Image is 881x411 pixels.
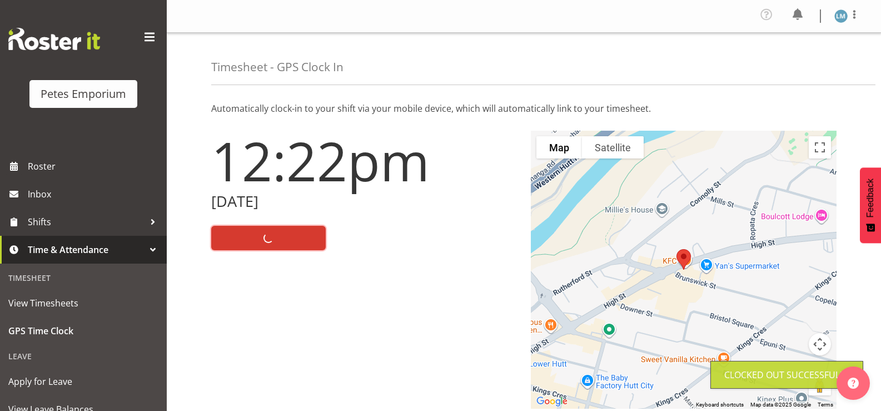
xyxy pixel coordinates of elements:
span: Map data ©2025 Google [750,402,811,408]
img: lianne-morete5410.jpg [834,9,848,23]
img: help-xxl-2.png [848,378,859,389]
h2: [DATE] [211,193,517,210]
div: Petes Emporium [41,86,126,102]
span: GPS Time Clock [8,323,158,339]
button: Toggle fullscreen view [809,136,831,159]
span: Time & Attendance [28,241,145,258]
div: Timesheet [3,266,164,289]
a: Apply for Leave [3,368,164,395]
button: Feedback - Show survey [860,167,881,243]
button: Show satellite imagery [582,136,644,159]
button: Show street map [536,136,582,159]
h1: 12:22pm [211,131,517,191]
a: GPS Time Clock [3,317,164,345]
a: Open this area in Google Maps (opens a new window) [534,394,570,409]
img: Rosterit website logo [8,28,100,50]
span: Feedback [865,179,875,217]
span: Shifts [28,214,145,230]
span: Roster [28,158,161,175]
h4: Timesheet - GPS Clock In [211,61,344,73]
a: Terms (opens in new tab) [818,402,833,408]
span: Apply for Leave [8,373,158,390]
img: Google [534,394,570,409]
div: Clocked out Successfully [724,368,849,382]
p: Automatically clock-in to your shift via your mobile device, which will automatically link to you... [211,102,837,115]
div: Leave [3,345,164,368]
span: View Timesheets [8,295,158,311]
a: View Timesheets [3,289,164,317]
button: Keyboard shortcuts [696,401,744,409]
button: Map camera controls [809,333,831,355]
span: Inbox [28,186,161,202]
